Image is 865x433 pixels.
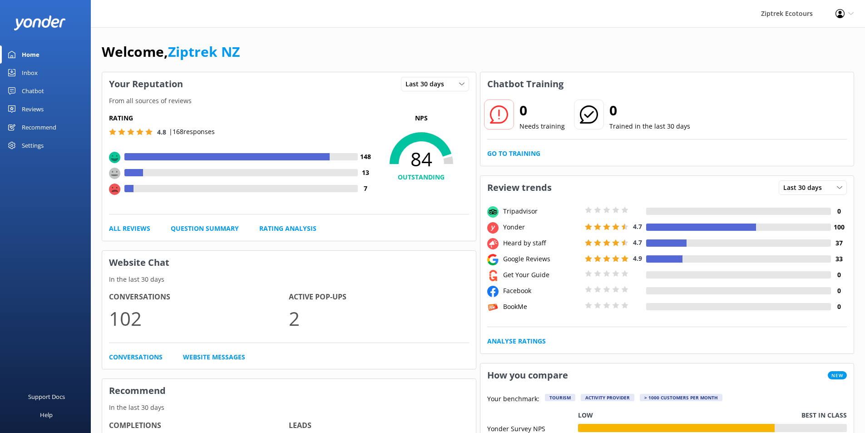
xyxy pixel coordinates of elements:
p: | 168 responses [169,127,215,137]
a: Analyse Ratings [487,336,546,346]
h4: 148 [358,152,374,162]
div: Support Docs [28,388,65,406]
a: Conversations [109,352,163,362]
a: Rating Analysis [259,224,316,234]
div: > 1000 customers per month [640,394,722,401]
h3: Your Reputation [102,72,190,96]
p: Low [578,410,593,420]
p: Needs training [519,121,565,131]
span: 4.7 [633,222,642,231]
h4: Conversations [109,291,289,303]
h1: Welcome, [102,41,240,63]
h4: 33 [831,254,847,264]
div: Activity Provider [581,394,634,401]
span: 4.7 [633,238,642,247]
p: Trained in the last 30 days [609,121,690,131]
p: Best in class [801,410,847,420]
h3: Website Chat [102,251,476,274]
div: Help [40,406,53,424]
p: From all sources of reviews [102,96,476,106]
a: Question Summary [171,224,239,234]
div: Google Reviews [501,254,583,264]
h4: Leads [289,420,469,432]
div: Get Your Guide [501,270,583,280]
span: 4.8 [157,128,166,136]
div: Heard by staff [501,238,583,248]
span: New [828,371,847,379]
h4: 0 [831,286,847,296]
h4: 0 [831,302,847,312]
a: All Reviews [109,224,150,234]
h4: 0 [831,206,847,216]
span: Last 30 days [783,183,827,193]
span: 4.9 [633,254,642,263]
span: Last 30 days [405,79,450,89]
a: Website Messages [183,352,245,362]
div: Tripadvisor [501,206,583,216]
div: BookMe [501,302,583,312]
div: Recommend [22,118,56,136]
h5: Rating [109,113,374,123]
div: Settings [22,136,44,154]
h2: 0 [519,100,565,121]
div: Home [22,45,40,64]
h4: 13 [358,168,374,178]
h4: Completions [109,420,289,432]
h3: How you compare [480,363,575,387]
p: In the last 30 days [102,403,476,413]
h3: Recommend [102,379,476,403]
div: Yonder Survey NPS [487,424,578,432]
h4: 100 [831,222,847,232]
p: Your benchmark: [487,394,539,405]
h2: 0 [609,100,690,121]
h4: OUTSTANDING [374,172,469,182]
h3: Review trends [480,176,559,199]
p: 102 [109,303,289,333]
div: Yonder [501,222,583,232]
div: Inbox [22,64,38,82]
div: Facebook [501,286,583,296]
h3: Chatbot Training [480,72,570,96]
h4: 0 [831,270,847,280]
h4: Active Pop-ups [289,291,469,303]
div: Chatbot [22,82,44,100]
div: Reviews [22,100,44,118]
a: Go to Training [487,149,540,159]
p: NPS [374,113,469,123]
p: 2 [289,303,469,333]
h4: 7 [358,184,374,194]
p: In the last 30 days [102,274,476,284]
span: 84 [374,148,469,170]
div: Tourism [545,394,575,401]
img: yonder-white-logo.png [14,15,66,30]
a: Ziptrek NZ [168,42,240,61]
h4: 37 [831,238,847,248]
